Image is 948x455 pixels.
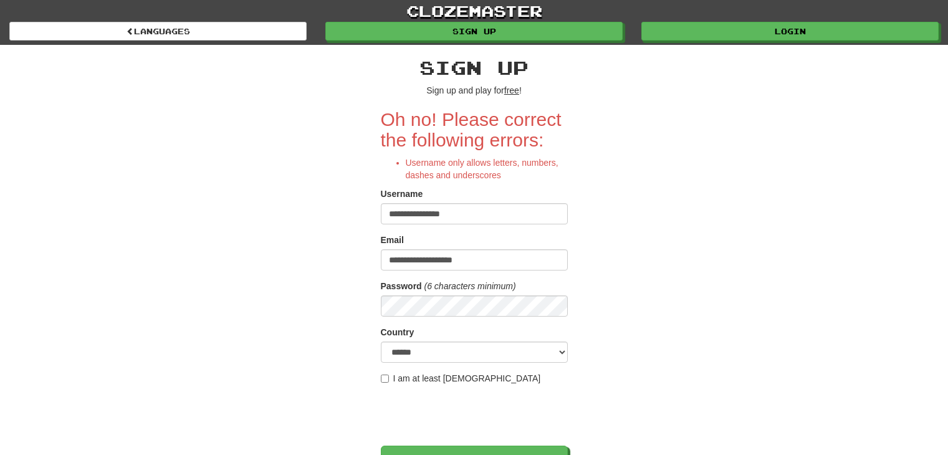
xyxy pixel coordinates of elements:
label: Password [381,280,422,292]
label: I am at least [DEMOGRAPHIC_DATA] [381,372,541,385]
input: I am at least [DEMOGRAPHIC_DATA] [381,375,389,383]
a: Languages [9,22,307,41]
label: Username [381,188,423,200]
iframe: reCAPTCHA [381,391,570,439]
em: (6 characters minimum) [424,281,516,291]
h2: Oh no! Please correct the following errors: [381,109,568,150]
a: Sign up [325,22,623,41]
label: Country [381,326,414,338]
label: Email [381,234,404,246]
p: Sign up and play for ! [381,84,568,97]
u: free [504,85,519,95]
li: Username only allows letters, numbers, dashes and underscores [406,156,568,181]
h2: Sign up [381,57,568,78]
a: Login [641,22,939,41]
